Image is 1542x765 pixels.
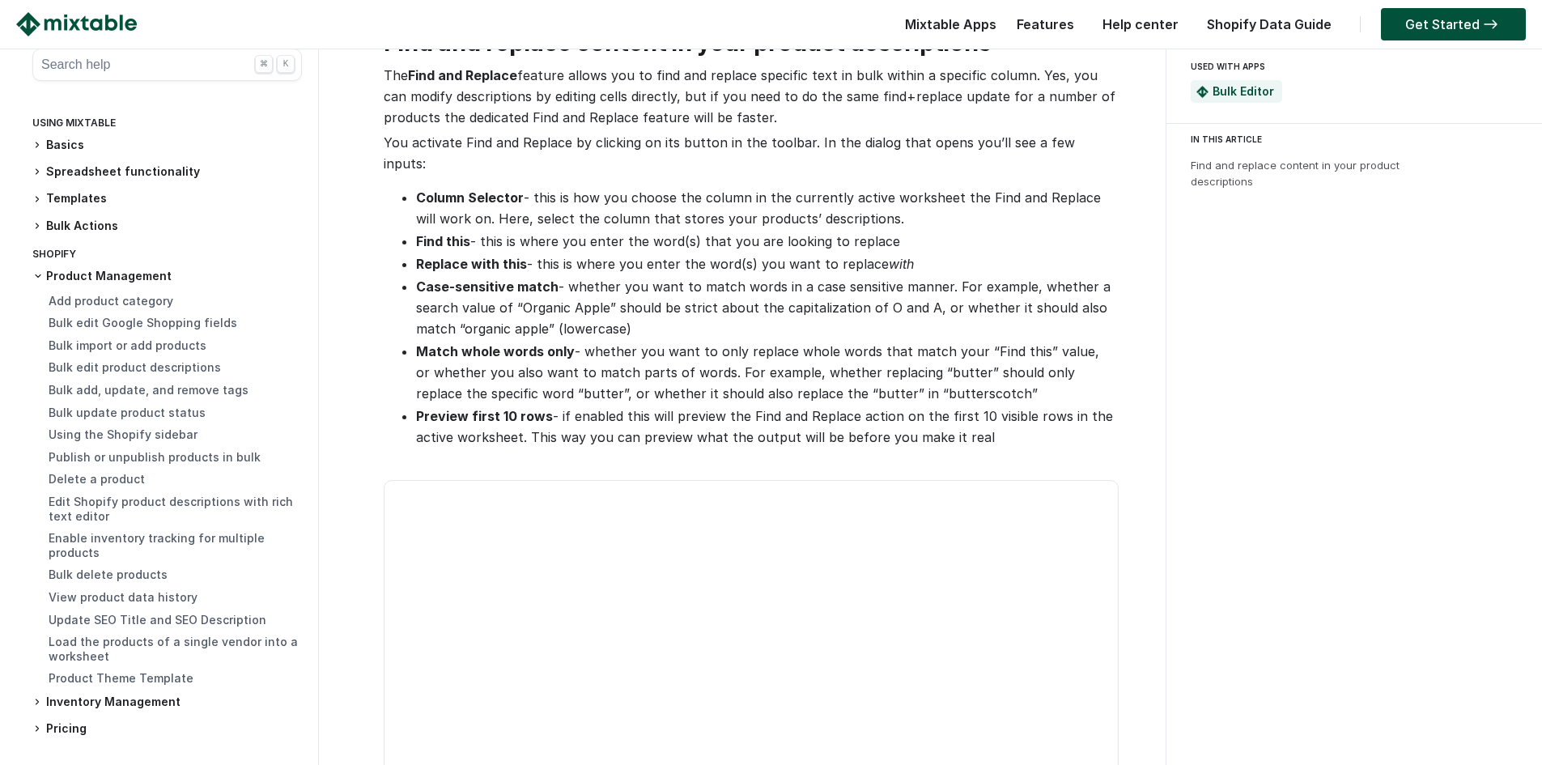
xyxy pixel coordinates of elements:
[1196,86,1209,98] img: Mixtable Spreadsheet Bulk Editor App
[1094,16,1187,32] a: Help center
[889,256,914,272] em: with
[416,253,1117,274] li: - this is where you enter the word(s) you want to replace
[1213,84,1274,98] a: Bulk Editor
[384,65,1117,128] p: The feature allows you to find and replace specific text in bulk within a specific column. Yes, y...
[416,276,1117,339] li: - whether you want to match words in a case sensitive manner. For example, whether a search value...
[416,343,575,359] strong: Match whole words only
[408,67,517,83] strong: Find and Replace
[32,218,302,235] h3: Bulk Actions
[32,113,302,137] div: Using Mixtable
[49,360,221,374] a: Bulk edit product descriptions
[416,189,524,206] strong: Column Selector
[1381,8,1526,40] a: Get Started
[49,472,145,486] a: Delete a product
[49,495,293,523] a: Edit Shopify product descriptions with rich text editor
[32,268,302,284] h3: Product Management
[32,244,302,268] div: Shopify
[416,231,1117,252] li: - this is where you enter the word(s) that you are looking to replace
[49,383,249,397] a: Bulk add, update, and remove tags
[16,12,137,36] img: Mixtable logo
[416,341,1117,404] li: - whether you want to only replace whole words that match your “Find this” value, or whether you ...
[32,137,302,154] h3: Basics
[49,567,168,581] a: Bulk delete products
[416,187,1117,229] li: - this is how you choose the column in the currently active worksheet the Find and Replace will w...
[897,12,996,45] div: Mixtable Apps
[49,635,298,663] a: Load the products of a single vendor into a worksheet
[416,256,527,272] strong: Replace with this
[49,671,193,685] a: Product Theme Template
[255,55,273,73] div: ⌘
[49,427,198,441] a: Using the Shopify sidebar
[49,450,261,464] a: Publish or unpublish products in bulk
[32,49,302,81] button: Search help ⌘ K
[416,278,559,295] strong: Case-sensitive match
[49,613,266,627] a: Update SEO Title and SEO Description
[416,406,1117,448] li: - if enabled this will preview the Find and Replace action on the first 10 visible rows in the ac...
[1199,16,1340,32] a: Shopify Data Guide
[1009,16,1082,32] a: Features
[1191,132,1527,147] div: IN THIS ARTICLE
[384,132,1117,174] p: You activate Find and Replace by clicking on its button in the toolbar. In the dialog that opens ...
[1480,19,1502,29] img: arrow-right.svg
[32,164,302,181] h3: Spreadsheet functionality
[49,406,206,419] a: Bulk update product status
[1191,159,1400,188] a: Find and replace content in your product descriptions
[1191,57,1511,76] div: USED WITH APPS
[416,408,553,424] strong: Preview first 10 rows
[49,590,198,604] a: View product data history
[49,294,173,308] a: Add product category
[49,338,206,352] a: Bulk import or add products
[277,55,295,73] div: K
[32,694,302,711] h3: Inventory Management
[416,233,470,249] strong: Find this
[32,190,302,207] h3: Templates
[49,316,237,329] a: Bulk edit Google Shopping fields
[49,531,265,559] a: Enable inventory tracking for multiple products
[32,720,302,737] h3: Pricing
